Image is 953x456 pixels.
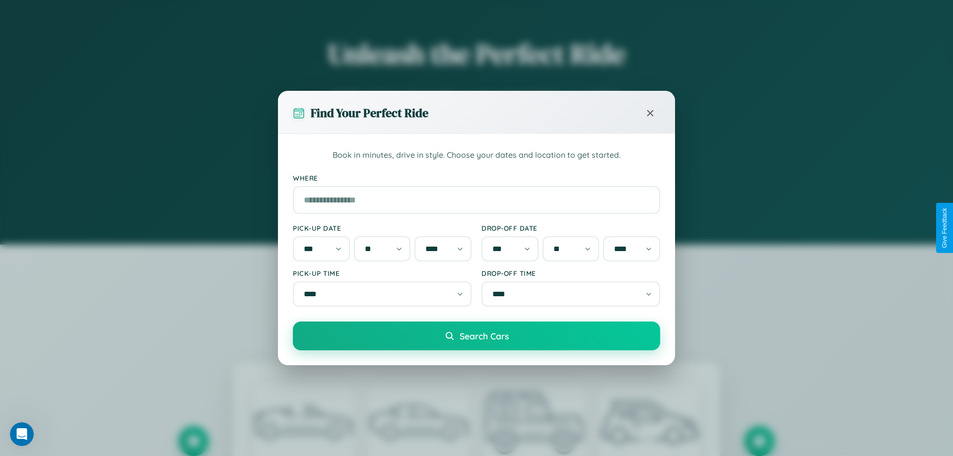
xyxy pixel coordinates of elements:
label: Pick-up Date [293,224,472,232]
label: Pick-up Time [293,269,472,277]
label: Drop-off Date [481,224,660,232]
label: Where [293,174,660,182]
p: Book in minutes, drive in style. Choose your dates and location to get started. [293,149,660,162]
span: Search Cars [460,330,509,341]
h3: Find Your Perfect Ride [311,105,428,121]
label: Drop-off Time [481,269,660,277]
button: Search Cars [293,322,660,350]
